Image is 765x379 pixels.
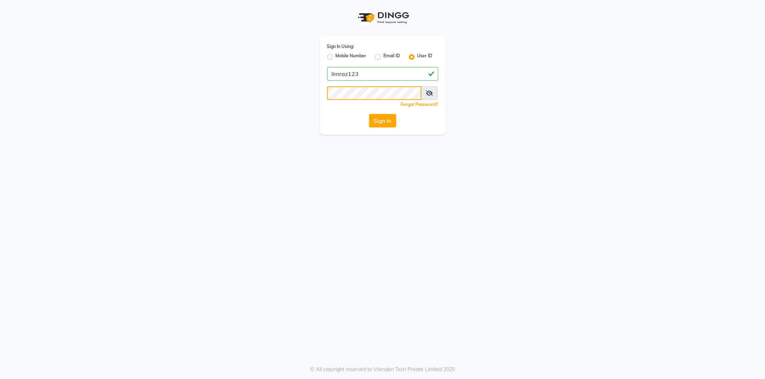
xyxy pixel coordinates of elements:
input: Username [327,67,438,81]
label: Mobile Number [336,53,367,61]
button: Sign In [369,114,396,128]
a: Forgot Password? [401,102,438,107]
label: Sign In Using: [327,43,354,50]
label: Email ID [384,53,400,61]
input: Username [327,86,422,100]
img: logo1.svg [354,7,411,28]
label: User ID [417,53,433,61]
